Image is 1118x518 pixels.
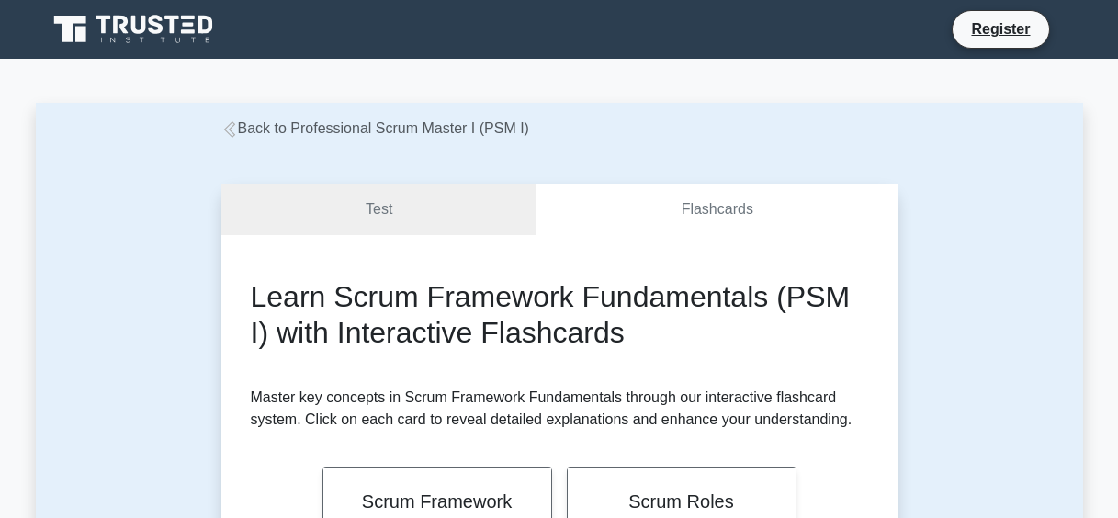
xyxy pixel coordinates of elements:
[251,279,868,350] h2: Learn Scrum Framework Fundamentals (PSM I) with Interactive Flashcards
[251,387,868,431] p: Master key concepts in Scrum Framework Fundamentals through our interactive flashcard system. Cli...
[536,184,897,236] a: Flashcards
[345,490,529,512] h2: Scrum Framework
[221,120,529,136] a: Back to Professional Scrum Master I (PSM I)
[960,17,1041,40] a: Register
[590,490,774,512] h2: Scrum Roles
[221,184,537,236] a: Test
